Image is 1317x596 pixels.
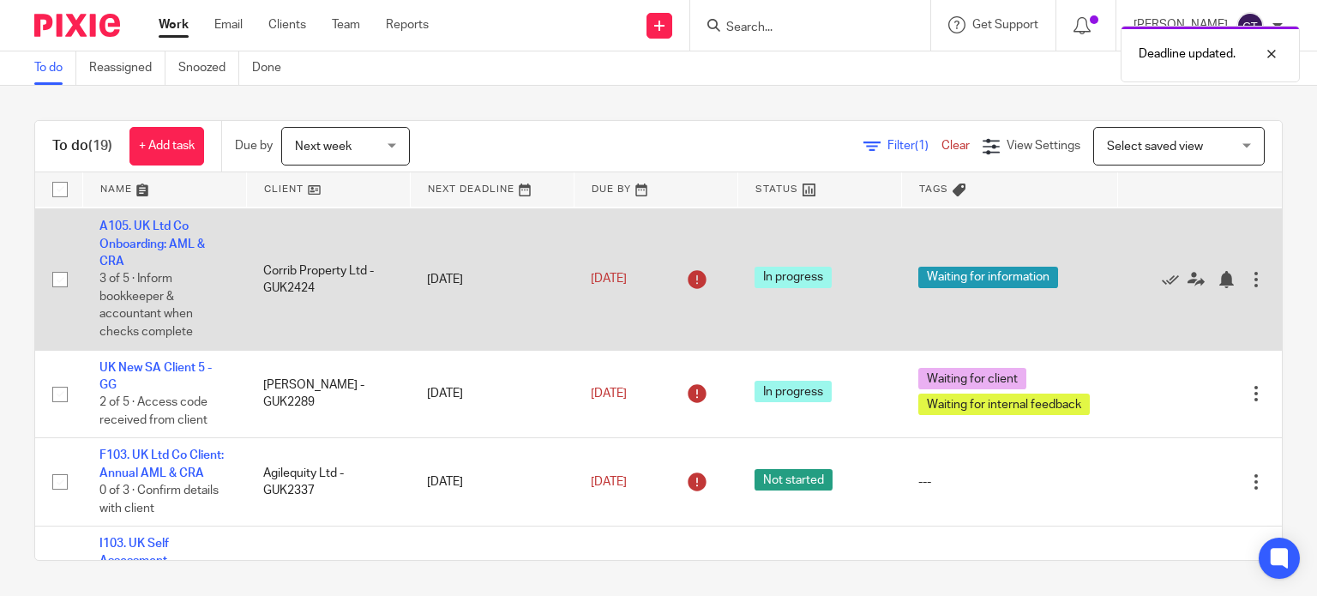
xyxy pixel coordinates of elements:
p: Due by [235,137,273,154]
span: Waiting for client [918,368,1026,389]
span: [DATE] [591,476,627,488]
a: Done [252,51,294,85]
a: F103. UK Ltd Co Client: Annual AML & CRA [99,449,224,479]
span: Select saved view [1107,141,1203,153]
a: Mark as done [1162,271,1188,288]
a: Snoozed [178,51,239,85]
span: (1) [915,140,929,152]
img: svg%3E [1236,12,1264,39]
div: --- [918,473,1101,491]
span: Tags [919,184,948,194]
span: [DATE] [591,274,627,286]
a: Work [159,16,189,33]
td: Corrib Property Ltd - GUK2424 [246,209,410,350]
span: Filter [887,140,941,152]
span: [DATE] [591,388,627,400]
span: 3 of 5 · Inform bookkeeper & accountant when checks complete [99,273,193,338]
a: Reassigned [89,51,165,85]
span: Not started [755,469,833,491]
span: Next week [295,141,352,153]
img: Pixie [34,14,120,37]
td: [DATE] [410,438,574,527]
a: UK New SA Client 5 - GG [99,362,212,391]
a: Reports [386,16,429,33]
span: 0 of 3 · Confirm details with client [99,485,219,515]
td: Agilequity Ltd - GUK2337 [246,438,410,527]
td: [DATE] [410,350,574,438]
p: Deadline updated. [1139,45,1236,63]
a: Email [214,16,243,33]
td: [DATE] [410,209,574,350]
a: Clear [941,140,970,152]
td: [PERSON_NAME] - GUK2289 [246,350,410,438]
a: A105. UK Ltd Co Onboarding: AML & CRA [99,220,205,268]
span: Waiting for internal feedback [918,394,1090,415]
a: Team [332,16,360,33]
h1: To do [52,137,112,155]
span: (19) [88,139,112,153]
a: Clients [268,16,306,33]
span: View Settings [1007,140,1080,152]
span: Waiting for information [918,267,1058,288]
span: In progress [755,267,832,288]
a: + Add task [129,127,204,166]
span: 2 of 5 · Access code received from client [99,396,207,426]
a: To do [34,51,76,85]
span: In progress [755,381,832,402]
